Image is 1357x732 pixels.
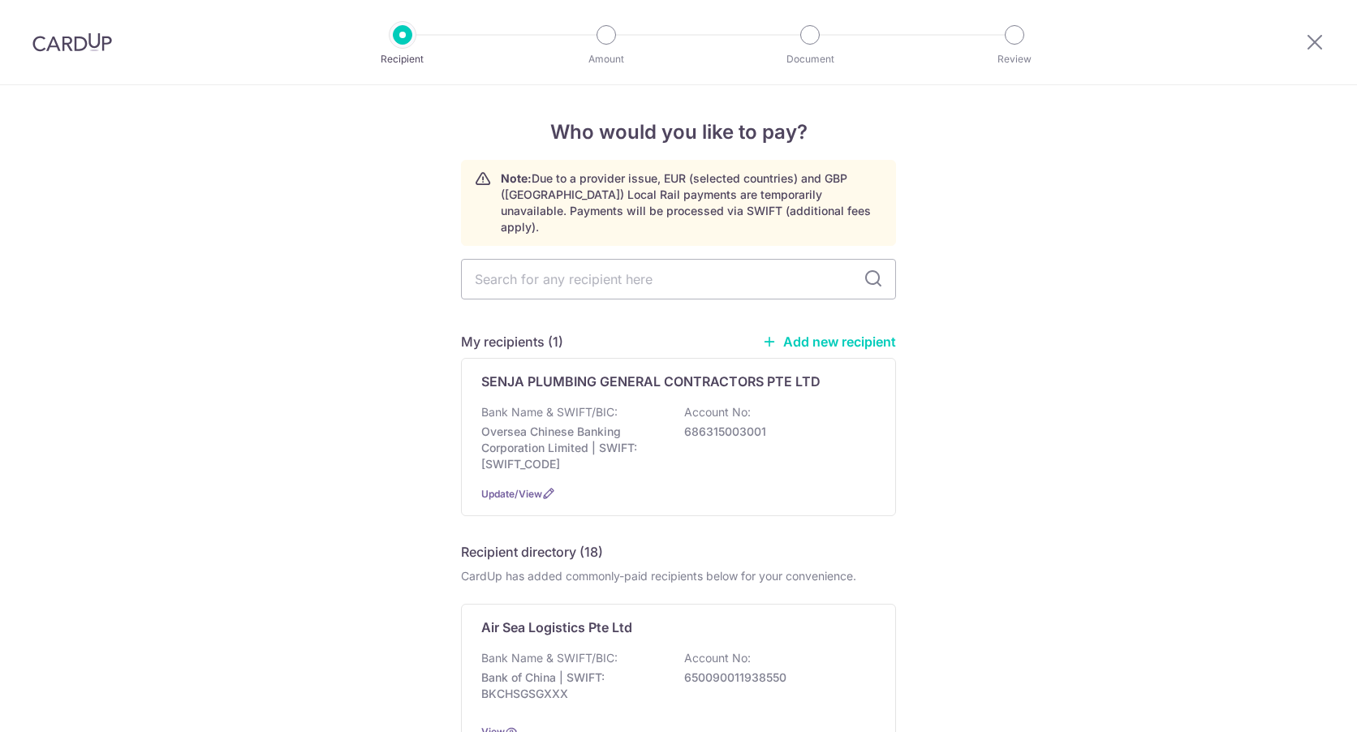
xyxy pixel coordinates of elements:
[481,404,618,420] p: Bank Name & SWIFT/BIC:
[501,171,532,185] strong: Note:
[481,650,618,666] p: Bank Name & SWIFT/BIC:
[461,332,563,351] h5: My recipients (1)
[762,334,896,350] a: Add new recipient
[342,51,463,67] p: Recipient
[750,51,870,67] p: Document
[461,542,603,562] h5: Recipient directory (18)
[481,670,663,702] p: Bank of China | SWIFT: BKCHSGSGXXX
[546,51,666,67] p: Amount
[481,372,821,391] p: SENJA PLUMBING GENERAL CONTRACTORS PTE LTD
[684,670,866,686] p: 650090011938550
[684,650,751,666] p: Account No:
[32,32,112,52] img: CardUp
[684,404,751,420] p: Account No:
[461,259,896,299] input: Search for any recipient here
[461,568,896,584] div: CardUp has added commonly-paid recipients below for your convenience.
[481,618,632,637] p: Air Sea Logistics Pte Ltd
[501,170,882,235] p: Due to a provider issue, EUR (selected countries) and GBP ([GEOGRAPHIC_DATA]) Local Rail payments...
[481,424,663,472] p: Oversea Chinese Banking Corporation Limited | SWIFT: [SWIFT_CODE]
[684,424,866,440] p: 686315003001
[481,488,542,500] a: Update/View
[461,118,896,147] h4: Who would you like to pay?
[954,51,1075,67] p: Review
